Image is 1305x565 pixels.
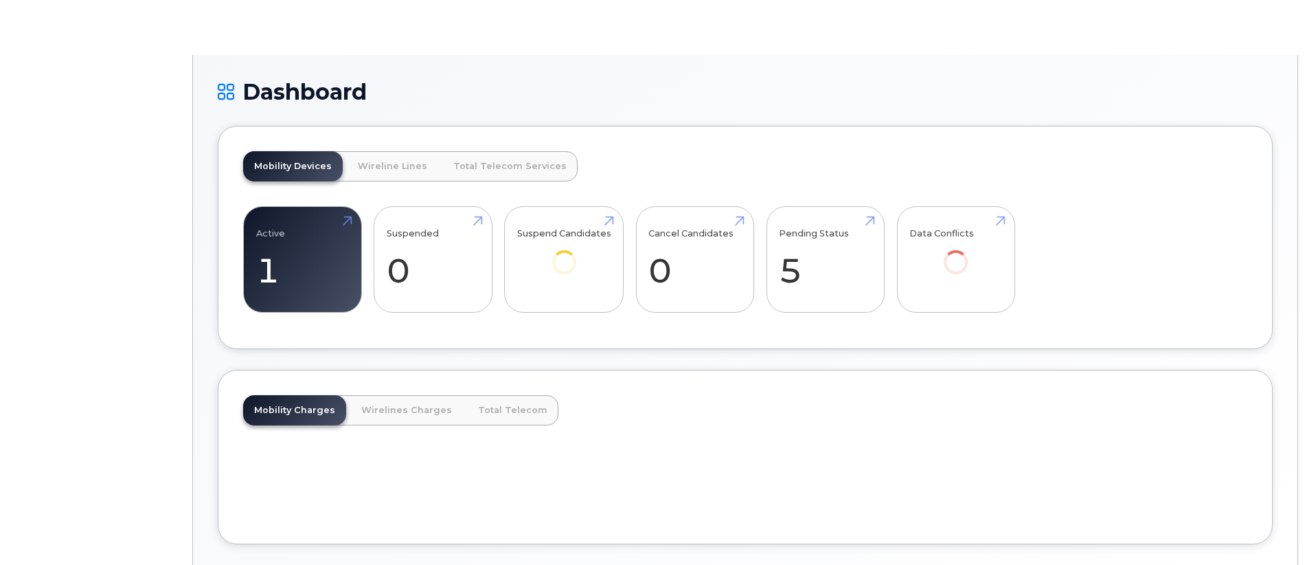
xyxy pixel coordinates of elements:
[350,395,463,425] a: Wirelines Charges
[467,395,558,425] a: Total Telecom
[243,151,343,181] a: Mobility Devices
[243,395,346,425] a: Mobility Charges
[387,214,479,305] a: Suspended 0
[909,214,1002,293] a: Data Conflicts
[218,80,1273,104] h1: Dashboard
[517,214,611,293] a: Suspend Candidates
[347,151,438,181] a: Wireline Lines
[779,214,872,305] a: Pending Status 5
[648,214,741,305] a: Cancel Candidates 0
[256,214,349,305] a: Active 1
[442,151,578,181] a: Total Telecom Services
